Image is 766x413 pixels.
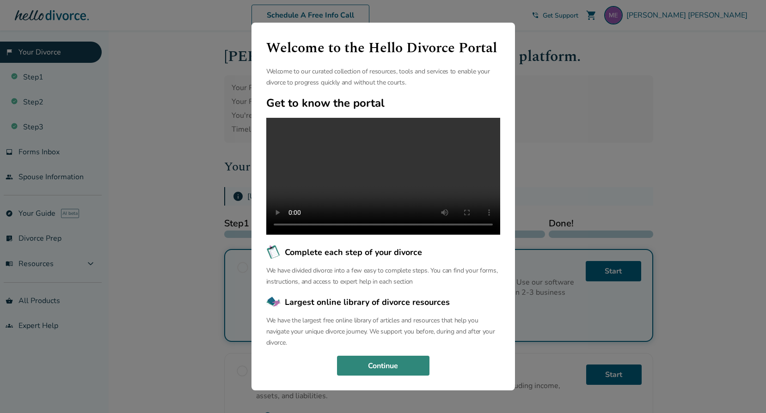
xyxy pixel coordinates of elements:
iframe: Chat Widget [720,369,766,413]
img: Largest online library of divorce resources [266,295,281,310]
h1: Welcome to the Hello Divorce Portal [266,37,500,59]
p: We have the largest free online library of articles and resources that help you navigate your uni... [266,315,500,348]
span: Complete each step of your divorce [285,246,422,258]
span: Largest online library of divorce resources [285,296,450,308]
button: Continue [337,356,429,376]
p: We have divided divorce into a few easy to complete steps. You can find your forms, instructions,... [266,265,500,287]
p: Welcome to our curated collection of resources, tools and services to enable your divorce to prog... [266,66,500,88]
h2: Get to know the portal [266,96,500,110]
img: Complete each step of your divorce [266,245,281,260]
